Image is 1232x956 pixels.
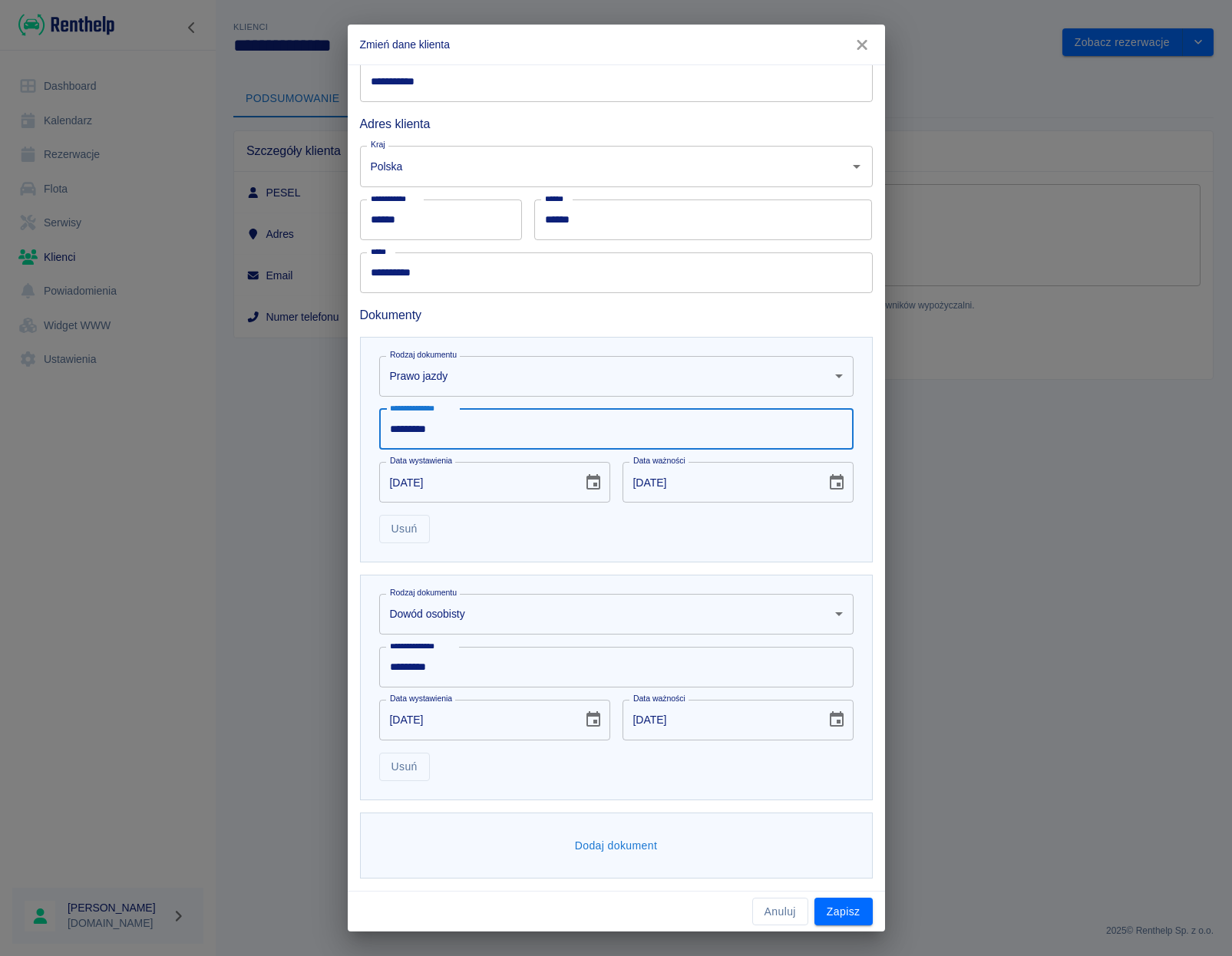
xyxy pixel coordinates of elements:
label: Data wystawienia [390,455,452,466]
input: DD-MM-YYYY [623,700,815,740]
h6: Adres klienta [360,114,873,134]
label: Data ważności [633,693,685,704]
label: Rodzaj dokumentu [390,349,457,361]
label: Rodzaj dokumentu [390,587,457,598]
button: Otwórz [846,156,867,177]
label: Data ważności [633,455,685,466]
div: Dowód osobisty [379,594,854,635]
label: Data wystawienia [390,693,452,704]
input: DD-MM-YYYY [379,462,572,503]
button: Usuń [379,515,430,543]
button: Dodaj dokument [569,832,664,860]
button: Anuluj [752,898,808,926]
label: Kraj [371,139,385,150]
button: Zapisz [814,898,873,926]
button: Usuń [379,753,430,781]
div: Prawo jazdy [379,356,854,397]
button: Choose date, selected date is 16 gru 2024 [578,467,609,498]
h2: Zmień dane klienta [348,25,885,64]
button: Choose date, selected date is 23 sty 2017 [578,704,609,735]
input: DD-MM-YYYY [379,700,572,740]
button: Choose date, selected date is 23 sty 2027 [821,704,852,735]
button: Choose date, selected date is 16 gru 2039 [821,467,852,498]
input: DD-MM-YYYY [623,462,815,503]
h6: Dokumenty [360,305,873,325]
